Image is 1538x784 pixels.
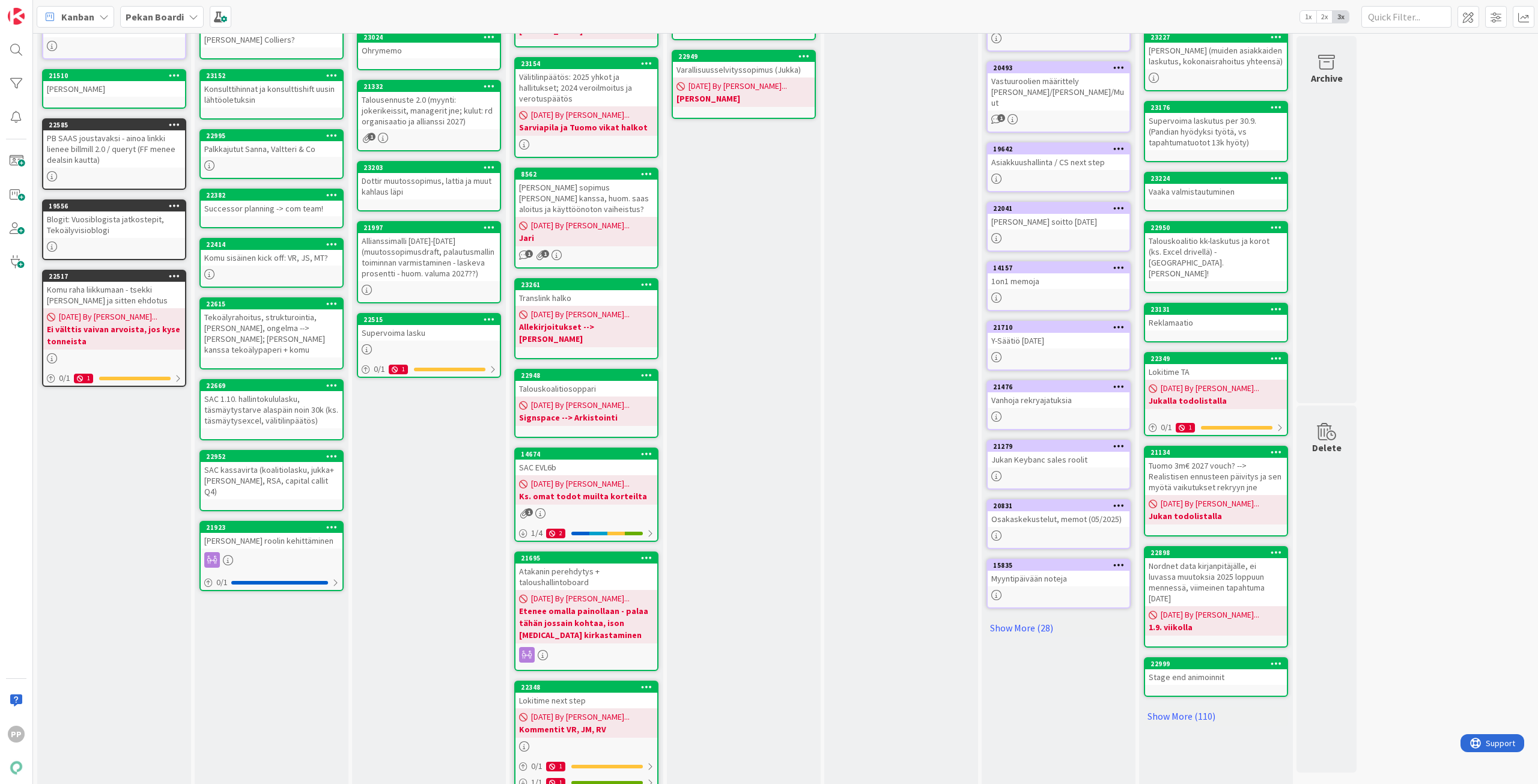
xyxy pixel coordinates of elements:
[358,162,500,173] div: 23203
[358,314,500,341] div: 22515Supervoima lasku
[514,552,658,671] a: 21695Atakanin perehdytys + taloushallintoboard[DATE] By [PERSON_NAME]...Etenee omalla painollaan ...
[988,144,1129,154] div: 19642
[201,462,342,499] div: SAC kassavirta (koalitiolasku, jukka+[PERSON_NAME], RSA, capital callit Q4)
[1150,660,1287,668] div: 22999
[993,264,1129,272] div: 14157
[1144,546,1288,648] a: 22898Nordnet data kirjanpitäjälle, ei luvassa muutoksia 2025 loppuun mennessä, viimeinen tapahtum...
[531,109,630,121] span: [DATE] By [PERSON_NAME]...
[1145,173,1287,184] div: 23224
[206,452,342,461] div: 22952
[993,64,1129,72] div: 20493
[514,448,658,542] a: 14674SAC EVL6b[DATE] By [PERSON_NAME]...Ks. omat todot muilta korteilta1/42
[389,365,408,374] div: 1
[1145,102,1287,150] div: 23176Supervoima laskutus per 30.9. (Pandian hyödyksi työtä, vs tapahtumatuotot 13k hyöty)
[515,460,657,475] div: SAC EVL6b
[515,693,657,708] div: Lokitime next step
[519,490,654,502] b: Ks. omat todot muilta korteilta
[531,760,543,773] span: 0 / 1
[59,311,157,323] span: [DATE] By [PERSON_NAME]...
[988,154,1129,170] div: Asiakkuushallinta / CS next step
[993,204,1129,213] div: 22041
[42,118,186,190] a: 22585PB SAAS joustavaksi - ainoa linkki lienee billmill 2.0 / queryt (FF menee dealsin kautta)
[201,250,342,266] div: Komu sisäinen kick off: VR, JS, MT?
[515,58,657,106] div: 23154Välitilinpäätös: 2025 yhkot ja hallitukset; 2024 veroilmoitus ja verotuspäätös
[1144,221,1288,293] a: 22950Talouskoalitio kk-laskutus ja korot (ks. Excel drivellä) - [GEOGRAPHIC_DATA]. [PERSON_NAME]!
[43,282,185,308] div: Komu raha liikkumaan - tsekki [PERSON_NAME] ja sitten ehdotus
[1149,395,1283,407] b: Jukalla todolistalla
[8,8,25,25] img: Visit kanbanzone.com
[43,371,185,386] div: 0/11
[1145,304,1287,315] div: 23131
[515,370,657,397] div: 22948Talouskoalitiosoppari
[43,271,185,308] div: 22517Komu raha liikkumaan - tsekki [PERSON_NAME] ja sitten ehdotus
[531,219,630,232] span: [DATE] By [PERSON_NAME]...
[678,52,815,61] div: 22949
[43,201,185,211] div: 19556
[1145,184,1287,199] div: Vaaka valmistautuminen
[43,201,185,238] div: 19556Blogit: Vuosiblogista jatkostepit, Tekoälyvisioblogi
[515,279,657,290] div: 23261
[199,379,344,440] a: 22669SAC 1.10. hallintokululasku, täsmäytystarve alaspäin noin 30k (ks. täsmäytysexcel, välitilin...
[541,250,549,258] span: 1
[358,32,500,43] div: 23024
[515,759,657,774] div: 0/11
[201,380,342,428] div: 22669SAC 1.10. hallintokululasku, täsmäytystarve alaspäin noin 30k (ks. täsmäytysexcel, välitilin...
[515,290,657,306] div: Translink halko
[519,321,654,345] b: Allekirjoitukset --> [PERSON_NAME]
[514,369,658,438] a: 22948Talouskoalitiosoppari[DATE] By [PERSON_NAME]...Signspace --> Arkistointi
[546,529,565,538] div: 2
[988,441,1129,467] div: 21279Jukan Keybanc sales roolit
[515,180,657,217] div: [PERSON_NAME] sopimus [PERSON_NAME] kanssa, huom. saas aloitus ja käyttöönoton vaiheistus?
[201,70,342,81] div: 23152
[42,69,186,109] a: 21510[PERSON_NAME]
[988,571,1129,586] div: Myyntipäivään noteja
[515,449,657,475] div: 14674SAC EVL6b
[363,223,500,232] div: 21997
[1150,223,1287,232] div: 22950
[1145,558,1287,606] div: Nordnet data kirjanpitäjälle, ei luvassa muutoksia 2025 loppuun mennessä, viimeinen tapahtuma [DATE]
[515,69,657,106] div: Välitilinpäätös: 2025 yhkot ja hallitukset; 2024 veroilmoitus ja verotuspäätös
[358,81,500,129] div: 21332Talousennuste 2.0 (myynti: jokerikeissit, managerit jne; kulut: rd organisaatio ja allianssi...
[201,130,342,157] div: 22995Palkkajutut Sanna, Valtteri & Co
[199,69,344,120] a: 23152Konsulttihinnat ja konsulttishift uusin lähtöoletuksin
[531,592,630,605] span: [DATE] By [PERSON_NAME]...
[206,240,342,249] div: 22414
[515,682,657,708] div: 22348Lokitime next step
[988,381,1129,408] div: 21476Vanhoja rekryajatuksia
[988,392,1129,408] div: Vanhoja rekryajatuksia
[43,81,185,97] div: [PERSON_NAME]
[525,250,533,258] span: 1
[519,121,654,133] b: Sarviapila ja Tuomo vikat halkot
[515,169,657,217] div: 8562[PERSON_NAME] sopimus [PERSON_NAME] kanssa, huom. saas aloitus ja käyttöönoton vaiheistus?
[988,333,1129,348] div: Y-Säätiö [DATE]
[1149,621,1283,633] b: 1.9. viikolla
[206,381,342,390] div: 22669
[673,51,815,62] div: 22949
[514,168,658,269] a: 8562[PERSON_NAME] sopimus [PERSON_NAME] kanssa, huom. saas aloitus ja käyttöönoton vaiheistus?[DA...
[1145,43,1287,69] div: [PERSON_NAME] (muiden asiakkaiden laskutus, kokonaisrahoitus yhteensä)
[1144,657,1288,697] a: 22999Stage end animoinnit
[531,399,630,412] span: [DATE] By [PERSON_NAME]...
[986,202,1131,252] a: 22041[PERSON_NAME] soitto [DATE]
[201,190,342,201] div: 22382
[357,31,501,70] a: 23024Ohrymemo
[546,762,565,771] div: 1
[986,618,1131,637] a: Show More (28)
[357,313,501,378] a: 22515Supervoima lasku0/11
[43,70,185,81] div: 21510
[201,130,342,141] div: 22995
[1145,32,1287,69] div: 23227[PERSON_NAME] (muiden asiakkaiden laskutus, kokonaisrahoitus yhteensä)
[1150,448,1287,457] div: 21134
[1145,222,1287,233] div: 22950
[358,222,500,281] div: 21997Allianssimalli [DATE]-[DATE] (muutossopimusdraft, palautusmallin toiminnan varmistaminen - l...
[1145,32,1287,43] div: 23227
[201,299,342,309] div: 22615
[358,222,500,233] div: 21997
[126,11,184,23] b: Pekan Boardi
[997,114,1005,122] span: 1
[1144,303,1288,342] a: 23131Reklamaatio
[357,221,501,303] a: 21997Allianssimalli [DATE]-[DATE] (muutossopimusdraft, palautusmallin toiminnan varmistaminen - l...
[988,500,1129,527] div: 20831Osakaskekustelut, memot (05/2025)
[1145,353,1287,364] div: 22349
[1144,707,1288,726] a: Show More (110)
